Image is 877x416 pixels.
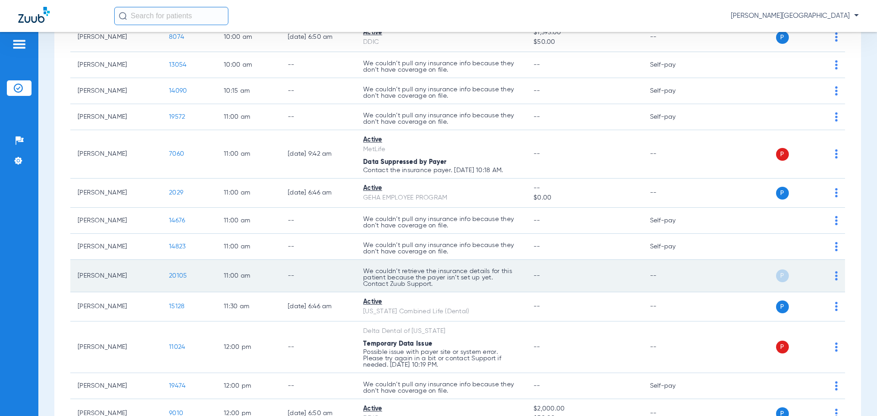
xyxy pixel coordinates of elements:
[814,302,824,311] img: x.svg
[776,300,789,313] span: P
[814,242,824,251] img: x.svg
[169,303,185,310] span: 15128
[643,321,704,373] td: --
[814,60,824,69] img: x.svg
[363,135,519,145] div: Active
[70,78,162,104] td: [PERSON_NAME]
[643,23,704,52] td: --
[814,342,824,352] img: x.svg
[169,217,185,224] span: 14676
[70,321,162,373] td: [PERSON_NAME]
[643,104,704,130] td: Self-pay
[534,303,540,310] span: --
[217,321,280,373] td: 12:00 PM
[280,78,356,104] td: --
[835,188,838,197] img: group-dot-blue.svg
[217,292,280,321] td: 11:30 AM
[280,179,356,208] td: [DATE] 6:46 AM
[70,373,162,399] td: [PERSON_NAME]
[169,273,187,279] span: 20105
[363,404,519,414] div: Active
[70,292,162,321] td: [PERSON_NAME]
[835,342,838,352] img: group-dot-blue.svg
[534,62,540,68] span: --
[18,7,50,23] img: Zuub Logo
[217,179,280,208] td: 11:00 AM
[70,130,162,179] td: [PERSON_NAME]
[363,349,519,368] p: Possible issue with payer site or system error. Please try again in a bit or contact Support if n...
[217,104,280,130] td: 11:00 AM
[835,60,838,69] img: group-dot-blue.svg
[835,149,838,158] img: group-dot-blue.svg
[70,234,162,260] td: [PERSON_NAME]
[217,373,280,399] td: 12:00 PM
[776,148,789,161] span: P
[169,190,183,196] span: 2029
[814,32,824,42] img: x.svg
[835,112,838,121] img: group-dot-blue.svg
[169,34,184,40] span: 8074
[363,184,519,193] div: Active
[12,39,26,50] img: hamburger-icon
[643,234,704,260] td: Self-pay
[835,32,838,42] img: group-dot-blue.svg
[814,86,824,95] img: x.svg
[643,208,704,234] td: Self-pay
[534,193,635,203] span: $0.00
[835,242,838,251] img: group-dot-blue.svg
[814,149,824,158] img: x.svg
[280,234,356,260] td: --
[217,23,280,52] td: 10:00 AM
[363,60,519,73] p: We couldn’t pull any insurance info because they don’t have coverage on file.
[534,114,540,120] span: --
[280,292,356,321] td: [DATE] 6:46 AM
[534,404,635,414] span: $2,000.00
[280,52,356,78] td: --
[534,88,540,94] span: --
[363,159,446,165] span: Data Suppressed by Payer
[280,321,356,373] td: --
[814,271,824,280] img: x.svg
[169,151,184,157] span: 7060
[363,307,519,316] div: [US_STATE] Combined Life (Dental)
[217,208,280,234] td: 11:00 AM
[534,151,540,157] span: --
[643,292,704,321] td: --
[70,52,162,78] td: [PERSON_NAME]
[217,130,280,179] td: 11:00 AM
[70,104,162,130] td: [PERSON_NAME]
[814,216,824,225] img: x.svg
[776,31,789,44] span: P
[363,341,432,347] span: Temporary Data Issue
[835,86,838,95] img: group-dot-blue.svg
[534,37,635,47] span: $50.00
[814,188,824,197] img: x.svg
[534,273,540,279] span: --
[643,130,704,179] td: --
[831,372,877,416] iframe: Chat Widget
[169,344,185,350] span: 11024
[280,373,356,399] td: --
[363,297,519,307] div: Active
[643,78,704,104] td: Self-pay
[534,243,540,250] span: --
[534,217,540,224] span: --
[280,130,356,179] td: [DATE] 9:42 AM
[643,179,704,208] td: --
[70,260,162,292] td: [PERSON_NAME]
[363,28,519,37] div: Active
[363,381,519,394] p: We couldn’t pull any insurance info because they don’t have coverage on file.
[280,208,356,234] td: --
[363,167,519,174] p: Contact the insurance payer. [DATE] 10:18 AM.
[835,216,838,225] img: group-dot-blue.svg
[280,23,356,52] td: [DATE] 6:50 AM
[776,341,789,353] span: P
[776,187,789,200] span: P
[363,145,519,154] div: MetLife
[814,381,824,390] img: x.svg
[70,23,162,52] td: [PERSON_NAME]
[534,383,540,389] span: --
[280,104,356,130] td: --
[169,243,185,250] span: 14823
